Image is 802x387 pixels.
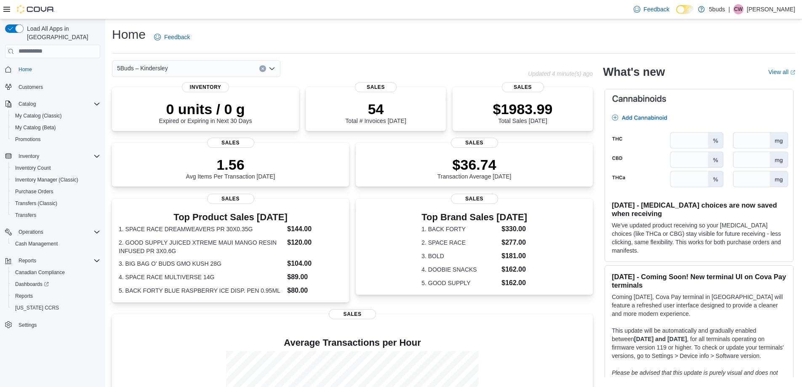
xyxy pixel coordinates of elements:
[119,238,284,255] dt: 2. GOOD SUPPLY JUICED XTREME MAUI MANGO RESIN INFUSED PR 3X0.6G
[2,150,104,162] button: Inventory
[8,290,104,302] button: Reports
[12,111,65,121] a: My Catalog (Classic)
[19,229,43,235] span: Operations
[12,134,44,144] a: Promotions
[182,82,229,92] span: Inventory
[8,209,104,221] button: Transfers
[768,69,795,75] a: View allExternal link
[15,124,56,131] span: My Catalog (Beta)
[345,101,406,117] p: 54
[15,81,100,92] span: Customers
[15,151,100,161] span: Inventory
[159,101,252,124] div: Expired or Expiring in Next 30 Days
[12,111,100,121] span: My Catalog (Classic)
[15,281,49,288] span: Dashboards
[15,293,33,299] span: Reports
[790,70,795,75] svg: External link
[287,259,342,269] dd: $104.00
[159,101,252,117] p: 0 units / 0 g
[207,138,254,148] span: Sales
[12,239,61,249] a: Cash Management
[8,198,104,209] button: Transfers (Classic)
[12,267,100,278] span: Canadian Compliance
[728,4,730,14] p: |
[8,186,104,198] button: Purchase Orders
[15,200,57,207] span: Transfers (Classic)
[502,82,544,92] span: Sales
[259,65,266,72] button: Clear input
[12,163,54,173] a: Inventory Count
[15,256,40,266] button: Reports
[12,303,62,313] a: [US_STATE] CCRS
[207,194,254,204] span: Sales
[2,80,104,93] button: Customers
[15,136,41,143] span: Promotions
[12,187,57,197] a: Purchase Orders
[329,309,376,319] span: Sales
[15,304,59,311] span: [US_STATE] CCRS
[12,279,52,289] a: Dashboards
[12,175,100,185] span: Inventory Manager (Classic)
[644,5,669,13] span: Feedback
[493,101,553,117] p: $1983.99
[19,153,39,160] span: Inventory
[119,273,284,281] dt: 4. SPACE RACE MULTIVERSE 14G
[8,278,104,290] a: Dashboards
[112,26,146,43] h1: Home
[421,238,498,247] dt: 2. SPACE RACE
[151,29,193,45] a: Feedback
[501,224,527,234] dd: $330.00
[493,101,553,124] div: Total Sales [DATE]
[451,194,498,204] span: Sales
[676,5,694,14] input: Dark Mode
[12,303,100,313] span: Washington CCRS
[119,286,284,295] dt: 5. BACK FORTY BLUE RASPBERRY ICE DISP. PEN 0.95ML
[421,252,498,260] dt: 3. BOLD
[612,369,778,384] em: Please be advised that this update is purely visual and does not impact payment functionality.
[19,84,43,91] span: Customers
[15,82,46,92] a: Customers
[8,133,104,145] button: Promotions
[12,198,100,208] span: Transfers (Classic)
[15,112,62,119] span: My Catalog (Classic)
[15,240,58,247] span: Cash Management
[15,99,39,109] button: Catalog
[19,322,37,328] span: Settings
[24,24,100,41] span: Load All Apps in [GEOGRAPHIC_DATA]
[2,255,104,267] button: Reports
[17,5,55,13] img: Cova
[612,326,786,360] p: This update will be automatically and gradually enabled between , for all terminals operating on ...
[2,319,104,331] button: Settings
[8,267,104,278] button: Canadian Compliance
[287,224,342,234] dd: $144.00
[269,65,275,72] button: Open list of options
[501,278,527,288] dd: $162.00
[451,138,498,148] span: Sales
[12,134,100,144] span: Promotions
[12,187,100,197] span: Purchase Orders
[733,4,743,14] div: Courtney White
[634,336,687,342] strong: [DATE] and [DATE]
[2,226,104,238] button: Operations
[164,33,190,41] span: Feedback
[355,82,397,92] span: Sales
[15,227,47,237] button: Operations
[8,162,104,174] button: Inventory Count
[15,320,100,330] span: Settings
[12,123,100,133] span: My Catalog (Beta)
[421,279,498,287] dt: 5. GOOD SUPPLY
[186,156,275,173] p: 1.56
[5,60,100,353] nav: Complex example
[15,256,100,266] span: Reports
[15,188,53,195] span: Purchase Orders
[12,210,40,220] a: Transfers
[501,251,527,261] dd: $181.00
[747,4,795,14] p: [PERSON_NAME]
[12,210,100,220] span: Transfers
[421,225,498,233] dt: 1. BACK FORTY
[117,63,168,73] span: 5Buds – Kindersley
[12,279,100,289] span: Dashboards
[119,212,342,222] h3: Top Product Sales [DATE]
[612,221,786,255] p: We've updated product receiving so your [MEDICAL_DATA] choices (like THCa or CBG) stay visible fo...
